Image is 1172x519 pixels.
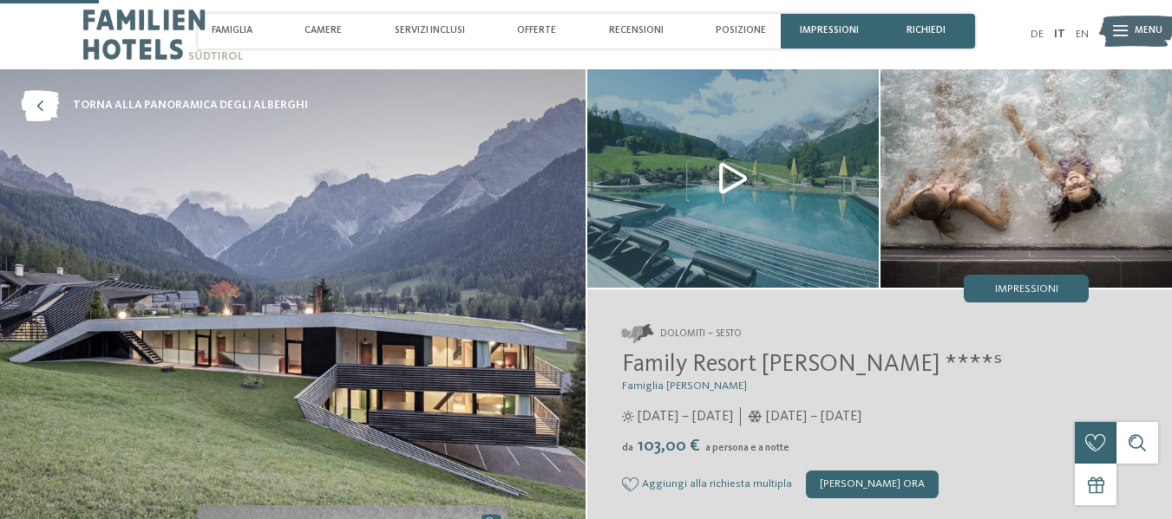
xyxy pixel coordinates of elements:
i: Orari d'apertura inverno [748,411,763,423]
a: DE [1031,29,1044,40]
div: [PERSON_NAME] ora [806,470,939,498]
span: Dolomiti – Sesto [660,328,742,341]
span: [DATE] – [DATE] [638,407,733,426]
span: Famiglia [PERSON_NAME] [622,380,747,392]
img: Il nostro family hotel a Sesto, il vostro rifugio sulle Dolomiti. [881,69,1172,288]
i: Orari d'apertura estate [622,411,634,423]
span: a persona e a notte [705,443,789,453]
span: Aggiungi alla richiesta multipla [642,478,792,490]
a: EN [1076,29,1089,40]
span: torna alla panoramica degli alberghi [73,98,308,114]
span: Family Resort [PERSON_NAME] ****ˢ [622,353,1002,377]
span: [DATE] – [DATE] [766,407,861,426]
img: Il nostro family hotel a Sesto, il vostro rifugio sulle Dolomiti. [587,69,879,288]
span: Menu [1135,24,1162,38]
span: 103,00 € [635,438,704,455]
a: IT [1054,29,1065,40]
span: Impressioni [995,284,1058,295]
span: da [622,443,633,453]
a: torna alla panoramica degli alberghi [21,90,308,121]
